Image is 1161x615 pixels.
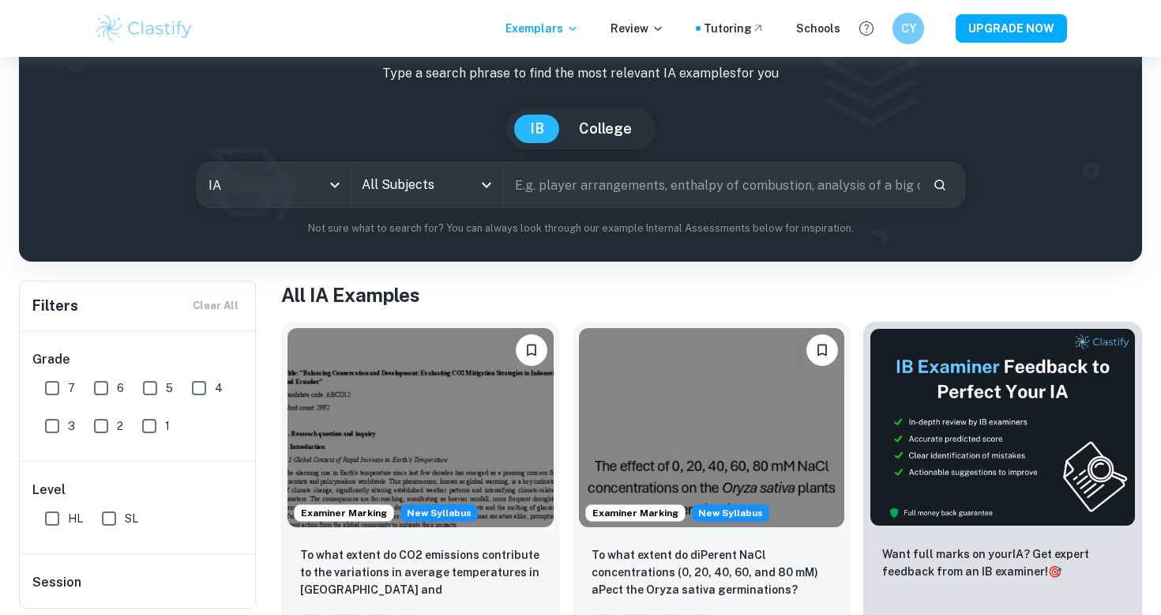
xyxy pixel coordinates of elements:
[926,172,953,198] button: Search
[32,573,244,605] h6: Session
[796,20,840,37] a: Schools
[475,174,498,196] button: Open
[900,20,918,37] h6: CY
[892,13,924,44] button: CY
[692,504,769,522] div: Starting from the May 2026 session, the ESS IA requirements have changed. We created this exempla...
[295,506,393,520] span: Examiner Marking
[300,546,541,600] p: To what extent do CO2 emissions contribute to the variations in average temperatures in Indonesia...
[505,20,579,37] p: Exemplars
[882,545,1123,580] p: Want full marks on your IA ? Get expert feedback from an IB examiner!
[32,221,1129,236] p: Not sure what to search for? You can always look through our example Internal Assessments below f...
[117,417,123,435] span: 2
[516,334,547,366] button: Bookmark
[806,334,838,366] button: Bookmark
[32,481,244,500] h6: Level
[870,328,1136,526] img: Thumbnail
[592,546,832,598] p: To what extent do diPerent NaCl concentrations (0, 20, 40, 60, and 80 mM) aPect the Oryza sativa ...
[32,64,1129,83] p: Type a search phrase to find the most relevant IA examples for you
[704,20,765,37] a: Tutoring
[32,295,78,317] h6: Filters
[400,504,478,522] span: New Syllabus
[400,504,478,522] div: Starting from the May 2026 session, the ESS IA requirements have changed. We created this exempla...
[853,15,880,42] button: Help and Feedback
[514,115,560,143] button: IB
[579,328,845,527] img: ESS IA example thumbnail: To what extent do diPerent NaCl concentr
[586,506,685,520] span: Examiner Marking
[563,115,648,143] button: College
[611,20,664,37] p: Review
[32,350,244,369] h6: Grade
[165,417,170,435] span: 1
[197,163,350,207] div: IA
[166,379,173,397] span: 5
[281,281,1142,309] h1: All IA Examples
[125,510,138,527] span: SL
[68,379,75,397] span: 7
[215,379,223,397] span: 4
[68,417,75,435] span: 3
[117,379,124,397] span: 6
[692,504,769,522] span: New Syllabus
[504,163,920,207] input: E.g. player arrangements, enthalpy of combustion, analysis of a big city...
[956,14,1067,43] button: UPGRADE NOW
[68,510,83,527] span: HL
[1048,565,1061,578] span: 🎯
[94,13,194,44] img: Clastify logo
[287,328,554,527] img: ESS IA example thumbnail: To what extent do CO2 emissions contribu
